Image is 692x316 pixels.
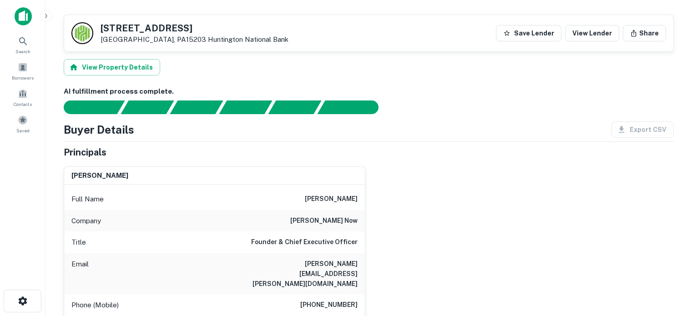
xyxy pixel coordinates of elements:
[53,100,121,114] div: Sending borrower request to AI...
[208,35,288,43] a: Huntington National Bank
[647,243,692,287] iframe: Chat Widget
[170,100,223,114] div: Documents found, AI parsing details...
[101,24,288,33] h5: [STREET_ADDRESS]
[268,100,321,114] div: Principals found, still searching for contact information. This may take time...
[64,59,160,75] button: View Property Details
[71,259,89,289] p: Email
[64,86,674,97] h6: AI fulfillment process complete.
[71,237,86,248] p: Title
[3,85,43,110] a: Contacts
[219,100,272,114] div: Principals found, AI now looking for contact information...
[15,7,32,25] img: capitalize-icon.png
[15,48,30,55] span: Search
[300,300,358,311] h6: [PHONE_NUMBER]
[16,127,30,134] span: Saved
[71,194,104,205] p: Full Name
[101,35,288,44] p: [GEOGRAPHIC_DATA], PA15203
[14,100,32,108] span: Contacts
[248,259,358,289] h6: [PERSON_NAME][EMAIL_ADDRESS][PERSON_NAME][DOMAIN_NAME]
[290,216,358,226] h6: [PERSON_NAME] now
[3,111,43,136] a: Saved
[623,25,666,41] button: Share
[318,100,389,114] div: AI fulfillment process complete.
[565,25,619,41] a: View Lender
[64,145,106,159] h5: Principals
[71,216,101,226] p: Company
[3,59,43,83] a: Borrowers
[121,100,174,114] div: Your request is received and processing...
[64,121,134,138] h4: Buyer Details
[305,194,358,205] h6: [PERSON_NAME]
[496,25,561,41] button: Save Lender
[251,237,358,248] h6: Founder & Chief Executive Officer
[71,171,128,181] h6: [PERSON_NAME]
[71,300,119,311] p: Phone (Mobile)
[12,74,34,81] span: Borrowers
[3,32,43,57] a: Search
